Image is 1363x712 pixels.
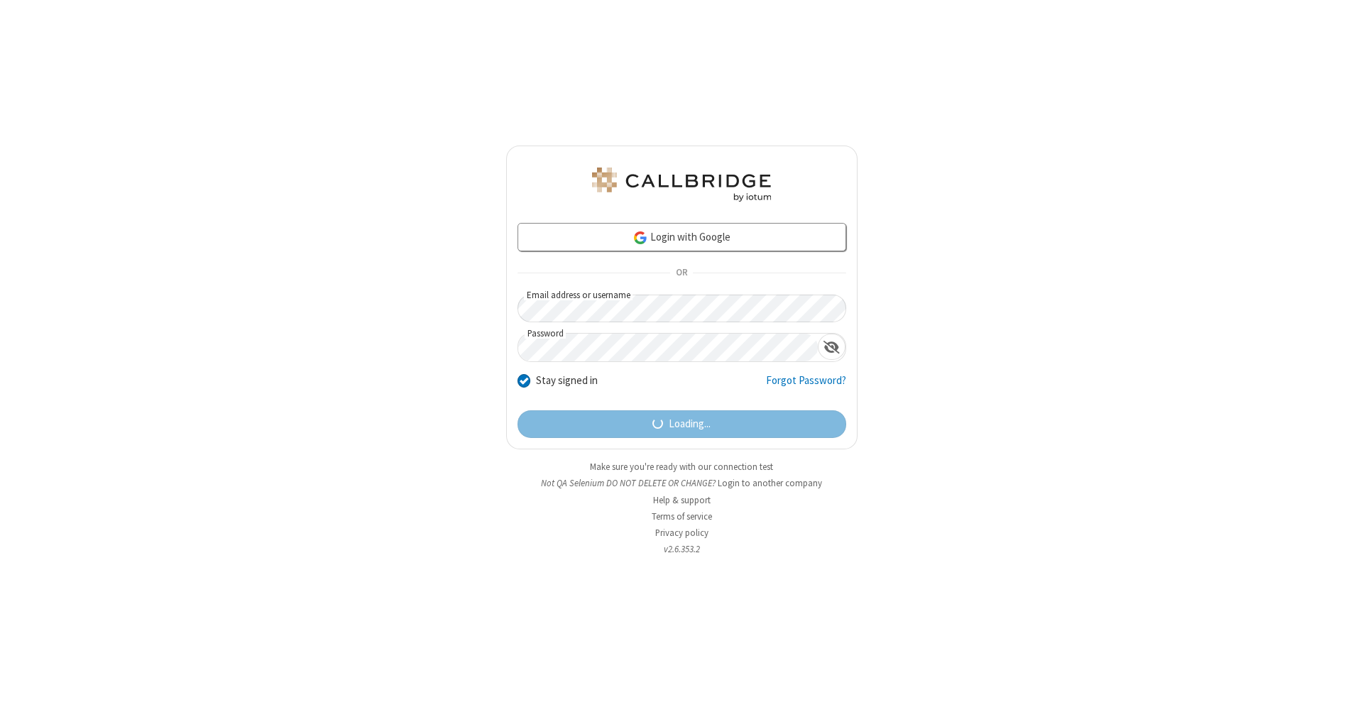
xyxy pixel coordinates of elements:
a: Make sure you're ready with our connection test [590,461,773,473]
a: Help & support [653,494,711,506]
button: Loading... [518,410,846,439]
li: v2.6.353.2 [506,542,858,556]
img: google-icon.png [633,230,648,246]
span: Loading... [669,416,711,432]
input: Password [518,334,818,361]
div: Show password [818,334,845,360]
input: Email address or username [518,295,846,322]
a: Forgot Password? [766,373,846,400]
label: Stay signed in [536,373,598,389]
a: Login with Google [518,223,846,251]
span: OR [670,263,693,283]
img: QA Selenium DO NOT DELETE OR CHANGE [589,168,774,202]
button: Login to another company [718,476,822,490]
a: Terms of service [652,510,712,522]
a: Privacy policy [655,527,708,539]
iframe: Chat [1328,675,1352,702]
li: Not QA Selenium DO NOT DELETE OR CHANGE? [506,476,858,490]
